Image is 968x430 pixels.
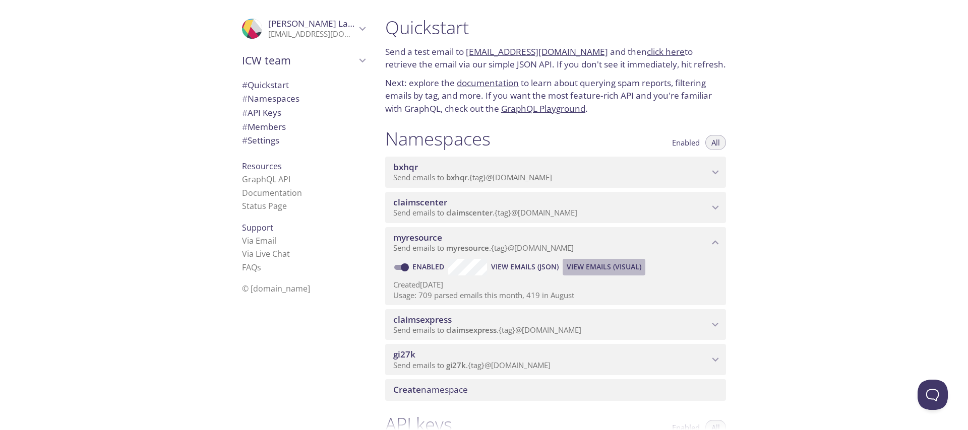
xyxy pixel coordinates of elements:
[234,47,373,74] div: ICW team
[393,161,418,173] span: bxhqr
[242,248,290,259] a: Via Live Chat
[242,174,290,185] a: GraphQL API
[242,283,310,294] span: © [DOMAIN_NAME]
[234,12,373,45] div: Rajesh Lakhinana
[385,227,726,258] div: myresource namespace
[385,344,726,375] div: gi27k namespace
[918,380,948,410] iframe: Help Scout Beacon - Open
[647,46,685,57] a: click here
[393,348,415,360] span: gi27k
[393,196,447,208] span: claimscenter
[242,107,281,118] span: API Keys
[385,379,726,400] div: Create namespace
[446,243,489,253] span: myresource
[466,46,608,57] a: [EMAIL_ADDRESS][DOMAIN_NAME]
[268,29,356,39] p: [EMAIL_ADDRESS][DOMAIN_NAME]
[385,45,726,71] p: Send a test email to and then to retrieve the email via our simple JSON API. If you don't see it ...
[567,261,641,273] span: View Emails (Visual)
[242,161,282,172] span: Resources
[446,172,467,182] span: bxhqr
[501,103,585,114] a: GraphQL Playground
[411,262,448,271] a: Enabled
[234,120,373,134] div: Members
[385,192,726,223] div: claimscenter namespace
[242,187,302,198] a: Documentation
[393,314,452,325] span: claimsexpress
[385,127,491,150] h1: Namespaces
[487,259,563,275] button: View Emails (JSON)
[242,134,279,146] span: Settings
[242,121,286,132] span: Members
[242,107,248,118] span: #
[385,157,726,188] div: bxhqr namespace
[563,259,645,275] button: View Emails (Visual)
[393,325,581,335] span: Send emails to . {tag} @[DOMAIN_NAME]
[393,384,468,395] span: namespace
[242,222,273,233] span: Support
[385,77,726,115] p: Next: explore the to learn about querying spam reports, filtering emails by tag, and more. If you...
[446,325,497,335] span: claimsexpress
[234,133,373,148] div: Team Settings
[385,309,726,340] div: claimsexpress namespace
[393,279,718,290] p: Created [DATE]
[234,106,373,120] div: API Keys
[242,200,287,211] a: Status Page
[393,243,574,253] span: Send emails to . {tag} @[DOMAIN_NAME]
[393,360,551,370] span: Send emails to . {tag} @[DOMAIN_NAME]
[491,261,559,273] span: View Emails (JSON)
[242,121,248,132] span: #
[393,384,421,395] span: Create
[234,78,373,92] div: Quickstart
[393,207,577,218] span: Send emails to . {tag} @[DOMAIN_NAME]
[242,235,276,246] a: Via Email
[705,135,726,150] button: All
[393,172,552,182] span: Send emails to . {tag} @[DOMAIN_NAME]
[242,79,248,91] span: #
[385,16,726,39] h1: Quickstart
[457,77,519,89] a: documentation
[242,53,356,67] span: ICW team
[242,134,248,146] span: #
[268,18,381,29] span: [PERSON_NAME] Lakhinana
[234,92,373,106] div: Namespaces
[446,360,466,370] span: gi27k
[257,262,261,273] span: s
[242,79,289,91] span: Quickstart
[393,290,718,301] p: Usage: 709 parsed emails this month, 419 in August
[393,232,442,243] span: myresource
[242,93,299,104] span: Namespaces
[446,207,493,218] span: claimscenter
[242,93,248,104] span: #
[242,262,261,273] a: FAQ
[666,135,706,150] button: Enabled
